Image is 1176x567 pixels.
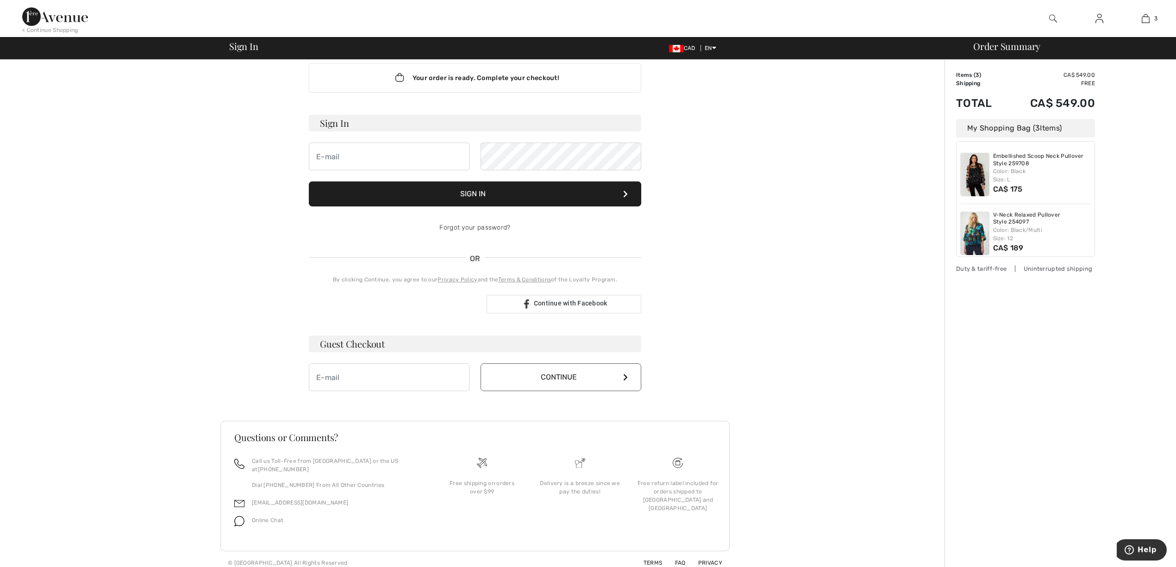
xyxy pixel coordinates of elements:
td: CA$ 549.00 [1006,71,1095,79]
span: Sign In [229,42,258,51]
a: Terms [632,560,663,566]
button: Sign In [309,181,641,206]
a: Privacy Policy [438,276,477,283]
div: Duty & tariff-free | Uninterrupted shipping [956,264,1095,273]
img: Free shipping on orders over $99 [673,458,683,468]
td: Total [956,87,1006,119]
td: Items ( ) [956,71,1006,79]
div: My Shopping Bag ( Items) [956,119,1095,137]
span: CAD [669,45,699,51]
td: CA$ 549.00 [1006,87,1095,119]
img: email [234,498,244,509]
a: Continue with Facebook [487,295,641,313]
a: [EMAIL_ADDRESS][DOMAIN_NAME] [252,499,348,506]
span: OR [465,253,485,264]
h3: Sign In [309,115,641,131]
span: CA$ 189 [993,243,1024,252]
img: Embellished Scoop Neck Pullover Style 259708 [960,153,989,196]
p: Call us Toll-Free from [GEOGRAPHIC_DATA] or the US at [252,457,422,474]
span: EN [705,45,716,51]
iframe: Sign in with Google Button [304,294,484,314]
span: Continue with Facebook [534,299,607,307]
a: 3 [1123,13,1168,24]
div: Free shipping on orders over $99 [440,479,524,496]
div: < Continue Shopping [22,26,78,34]
iframe: Opens a widget where you can find more information [1117,539,1167,562]
img: My Info [1095,13,1103,24]
button: Continue [481,363,641,391]
div: By clicking Continue, you agree to our and the of the Loyalty Program. [309,275,641,284]
h3: Questions or Comments? [234,433,716,442]
td: Free [1006,79,1095,87]
a: V-Neck Relaxed Pullover Style 254097 [993,212,1091,226]
span: Online Chat [252,517,283,523]
img: search the website [1049,13,1057,24]
img: chat [234,516,244,526]
img: Canadian Dollar [669,45,684,52]
img: 1ère Avenue [22,7,88,26]
a: Privacy [687,560,722,566]
input: E-mail [309,363,469,391]
a: Forgot your password? [439,224,510,231]
img: call [234,459,244,469]
div: Color: Black/Multi Size: 12 [993,226,1091,243]
div: Your order is ready. Complete your checkout! [309,63,641,93]
span: CA$ 175 [993,185,1023,193]
a: FAQ [664,560,686,566]
span: 3 [1154,14,1157,23]
span: 3 [1035,124,1040,132]
a: Embellished Scoop Neck Pullover Style 259708 [993,153,1091,167]
h3: Guest Checkout [309,336,641,352]
img: My Bag [1142,13,1150,24]
p: Dial [PHONE_NUMBER] From All Other Countries [252,481,422,489]
input: E-mail [309,143,469,170]
td: Shipping [956,79,1006,87]
div: Color: Black Size: L [993,167,1091,184]
div: Free return label included for orders shipped to [GEOGRAPHIC_DATA] and [GEOGRAPHIC_DATA] [636,479,719,512]
span: 3 [976,72,979,78]
img: V-Neck Relaxed Pullover Style 254097 [960,212,989,255]
img: Free shipping on orders over $99 [477,458,487,468]
img: Delivery is a breeze since we pay the duties! [575,458,585,468]
a: [PHONE_NUMBER] [258,466,309,473]
a: Sign In [1088,13,1111,25]
div: © [GEOGRAPHIC_DATA] All Rights Reserved [228,559,348,567]
a: Terms & Conditions [498,276,551,283]
div: Order Summary [962,42,1170,51]
div: Delivery is a breeze since we pay the duties! [538,479,622,496]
